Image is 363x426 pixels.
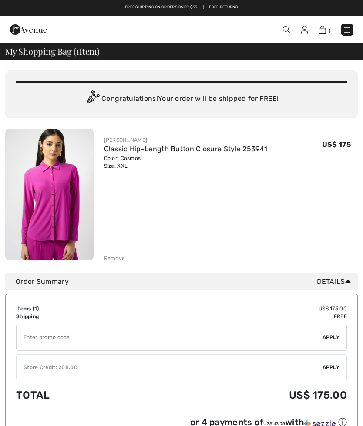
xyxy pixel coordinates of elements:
[323,333,340,341] span: Apply
[17,324,323,350] input: Promo code
[5,47,100,56] span: My Shopping Bag ( Item)
[138,313,347,320] td: Free
[16,380,138,410] td: Total
[16,276,354,287] div: Order Summary
[16,313,138,320] td: Shipping
[16,90,347,108] div: Congratulations! Your order will be shipped for FREE!
[301,26,308,34] img: My Info
[17,363,323,371] div: Store Credit: 208.00
[138,380,347,410] td: US$ 175.00
[84,90,101,108] img: Congratulation2.svg
[322,140,351,149] span: US$ 175
[104,145,268,153] a: Classic Hip-Length Button Closure Style 253941
[34,306,37,312] span: 1
[104,154,268,170] div: Color: Cosmos Size: XXL
[319,26,326,34] img: Shopping Bag
[209,4,238,10] a: Free Returns
[203,4,204,10] span: |
[343,26,351,34] img: Menu
[104,136,268,144] div: [PERSON_NAME]
[138,305,347,313] td: US$ 175.00
[10,25,47,33] a: 1ère Avenue
[328,27,331,34] span: 1
[16,305,138,313] td: Items ( )
[125,4,198,10] a: Free shipping on orders over $99
[323,363,340,371] span: Apply
[10,21,47,38] img: 1ère Avenue
[319,24,331,35] a: 1
[283,26,290,33] img: Search
[5,129,94,260] img: Classic Hip-Length Button Closure Style 253941
[317,276,354,287] span: Details
[76,45,79,56] span: 1
[104,254,125,262] div: Remove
